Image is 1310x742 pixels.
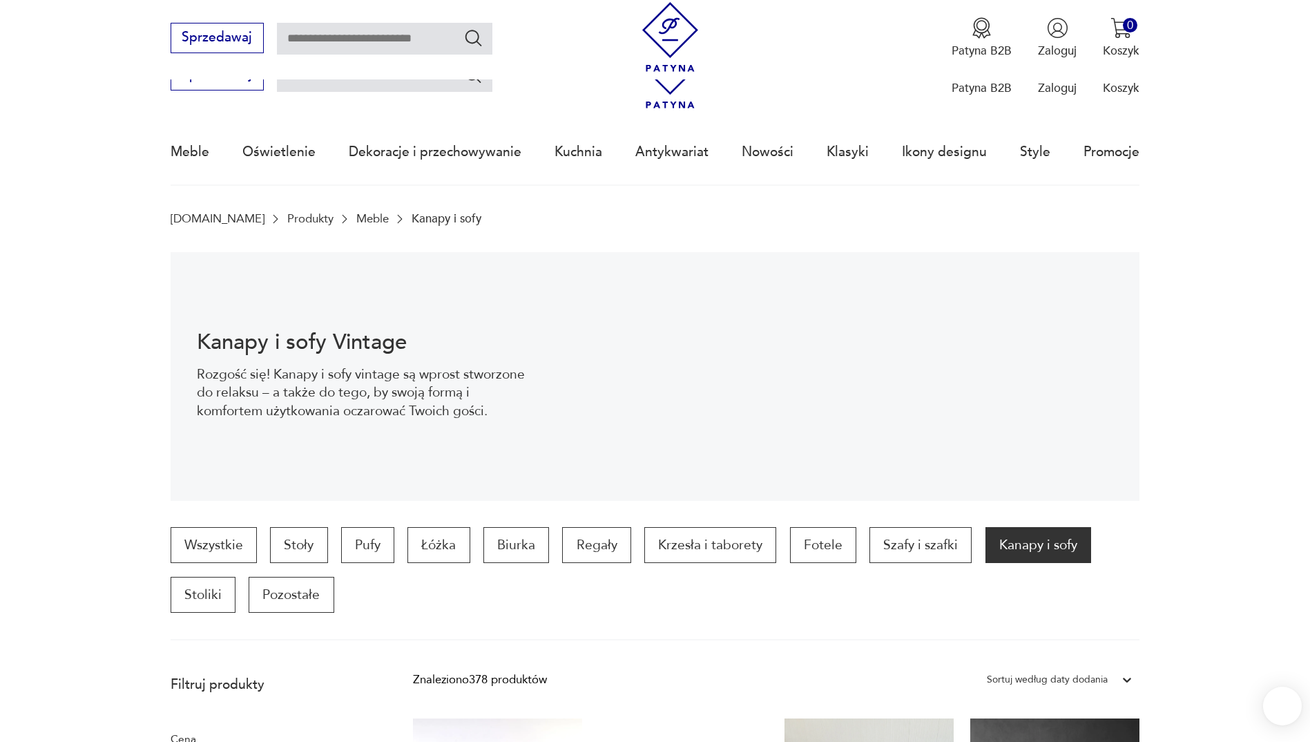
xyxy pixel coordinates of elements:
[341,527,394,563] a: Pufy
[1103,80,1139,96] p: Koszyk
[171,212,264,225] a: [DOMAIN_NAME]
[171,70,264,82] a: Sprzedawaj
[644,527,776,563] a: Krzesła i taborety
[407,527,470,563] a: Łóżka
[1020,120,1050,184] a: Style
[562,527,630,563] a: Regały
[270,527,327,563] a: Stoły
[1123,18,1137,32] div: 0
[952,17,1012,59] button: Patyna B2B
[463,65,483,85] button: Szukaj
[412,212,481,225] p: Kanapy i sofy
[413,671,547,689] div: Znaleziono 378 produktów
[242,120,316,184] a: Oświetlenie
[356,212,389,225] a: Meble
[171,577,235,613] a: Stoliki
[558,252,1139,501] img: 4dcd11543b3b691785adeaf032051535.jpg
[827,120,869,184] a: Klasyki
[463,28,483,48] button: Szukaj
[171,676,374,694] p: Filtruj produkty
[790,527,856,563] a: Fotele
[197,332,532,352] h1: Kanapy i sofy Vintage
[1083,120,1139,184] a: Promocje
[952,17,1012,59] a: Ikona medaluPatyna B2B
[1103,17,1139,59] button: 0Koszyk
[249,577,334,613] a: Pozostałe
[555,120,602,184] a: Kuchnia
[952,80,1012,96] p: Patyna B2B
[902,120,987,184] a: Ikony designu
[1103,43,1139,59] p: Koszyk
[287,212,334,225] a: Produkty
[985,527,1091,563] a: Kanapy i sofy
[1038,43,1077,59] p: Zaloguj
[1038,17,1077,59] button: Zaloguj
[349,120,521,184] a: Dekoracje i przechowywanie
[483,527,549,563] a: Biurka
[742,120,793,184] a: Nowości
[171,33,264,44] a: Sprzedawaj
[971,17,992,39] img: Ikona medalu
[952,43,1012,59] p: Patyna B2B
[171,527,257,563] a: Wszystkie
[197,365,532,420] p: Rozgość się! Kanapy i sofy vintage są wprost stworzone do relaksu – a także do tego, by swoją for...
[1047,17,1068,39] img: Ikonka użytkownika
[1110,17,1132,39] img: Ikona koszyka
[171,23,264,53] button: Sprzedawaj
[635,2,705,72] img: Patyna - sklep z meblami i dekoracjami vintage
[869,527,972,563] a: Szafy i szafki
[1038,80,1077,96] p: Zaloguj
[171,120,209,184] a: Meble
[987,671,1108,689] div: Sortuj według daty dodania
[1263,687,1302,725] iframe: Smartsupp widget button
[635,120,709,184] a: Antykwariat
